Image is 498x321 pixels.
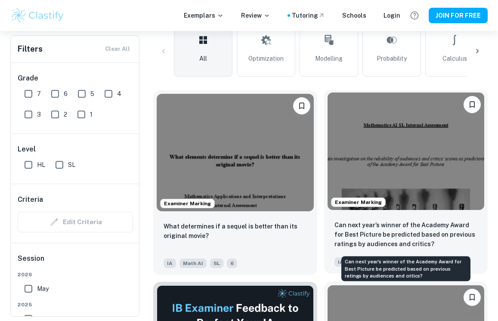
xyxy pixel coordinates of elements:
[292,11,325,20] a: Tutoring
[18,144,133,154] h6: Level
[248,54,284,63] span: Optimization
[18,253,133,271] h6: Session
[18,212,133,232] div: Criteria filters are unavailable when searching by topic
[37,160,45,170] span: HL
[184,11,224,20] p: Exemplars
[157,94,314,211] img: Math AI IA example thumbnail: What determines if a sequel is better th
[342,11,366,20] a: Schools
[18,271,133,278] span: 2026
[341,256,470,281] div: Can next year’s winner of the Academy Award for Best Picture be predicted based on previous ratin...
[334,257,347,267] span: IA
[429,8,488,23] button: JOIN FOR FREE
[334,220,478,249] p: Can next year’s winner of the Academy Award for Best Picture be predicted based on previous ratin...
[18,301,133,309] span: 2025
[18,194,43,205] h6: Criteria
[90,110,93,119] span: 1
[324,90,488,275] a: Examiner MarkingPlease log in to bookmark exemplars Can next year’s winner of the Academy Award f...
[117,89,121,99] span: 4
[293,97,310,114] button: Please log in to bookmark exemplars
[328,93,485,210] img: Math AI IA example thumbnail: Can next year’s winner of the Academy A
[331,198,385,206] span: Examiner Marking
[179,259,207,268] span: Math AI
[64,110,67,119] span: 2
[161,200,214,207] span: Examiner Marking
[464,96,481,113] button: Please log in to bookmark exemplars
[210,259,223,268] span: SL
[10,7,65,24] img: Clastify logo
[153,90,317,275] a: Examiner MarkingPlease log in to bookmark exemplarsWhat determines if a sequel is better than its...
[37,110,41,119] span: 3
[164,222,307,241] p: What determines if a sequel is better than its original movie?
[18,43,43,55] h6: Filters
[199,54,207,63] span: All
[90,89,94,99] span: 5
[315,54,343,63] span: Modelling
[68,160,75,170] span: SL
[407,8,422,23] button: Help and Feedback
[464,289,481,306] button: Please log in to bookmark exemplars
[37,284,49,293] span: May
[442,54,467,63] span: Calculus
[227,259,237,268] span: 6
[37,89,41,99] span: 7
[64,89,68,99] span: 6
[377,54,407,63] span: Probability
[164,259,176,268] span: IA
[241,11,270,20] p: Review
[18,73,133,83] h6: Grade
[384,11,400,20] a: Login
